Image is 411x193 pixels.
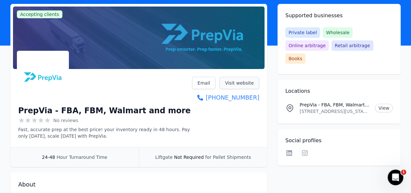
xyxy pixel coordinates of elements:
span: for Pallet Shipments [205,155,251,160]
a: Email [192,77,216,89]
h2: Social profiles [285,137,393,145]
span: Books [285,53,305,64]
a: View [375,104,393,112]
h2: About [18,180,259,189]
span: Wholesale [323,27,353,38]
span: Not Required [174,155,204,160]
a: [PHONE_NUMBER] [192,93,259,102]
h2: Supported businesses [285,12,393,20]
span: Retail arbitrage [331,40,373,51]
span: 1 [401,170,406,175]
p: [STREET_ADDRESS][US_STATE] [300,108,370,115]
p: PrepVia - FBA, FBM, Walmart and more Location [300,102,370,108]
h1: PrepVia - FBA, FBM, Walmart and more [18,105,191,116]
img: PrepVia - FBA, FBM, Walmart and more [18,52,68,102]
iframe: Intercom live chat [388,170,403,185]
a: Visit website [219,77,259,89]
span: Private label [285,27,320,38]
span: Accepting clients [17,10,62,18]
span: Liftgate [155,155,173,160]
span: Hour Turnaround Time [57,155,107,160]
span: No reviews [53,117,78,124]
p: Fast, accurate prep at the best price! your inventory ready in 48 hours. Pay only [DATE], scale [... [18,126,192,139]
span: Online arbitrage [285,40,329,51]
span: 24-48 [42,155,55,160]
h2: Locations [285,87,393,95]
